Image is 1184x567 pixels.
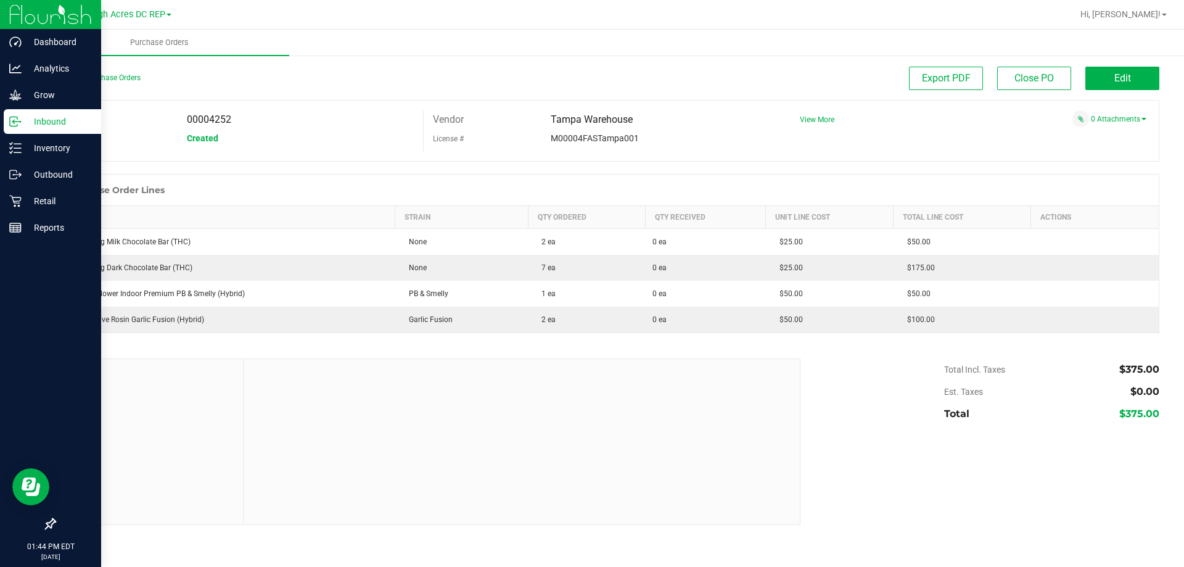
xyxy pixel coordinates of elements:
[22,194,96,209] p: Retail
[773,263,803,272] span: $25.00
[187,133,218,143] span: Created
[12,468,49,505] iframe: Resource center
[773,315,803,324] span: $50.00
[187,114,231,125] span: 00004252
[9,36,22,48] inline-svg: Dashboard
[22,141,96,155] p: Inventory
[113,37,205,48] span: Purchase Orders
[6,541,96,552] p: 01:44 PM EDT
[6,552,96,561] p: [DATE]
[535,263,556,272] span: 7 ea
[22,167,96,182] p: Outbound
[901,238,931,246] span: $50.00
[63,288,388,299] div: FT 3.5g Flower Indoor Premium PB & Smelly (Hybrid)
[22,114,96,129] p: Inbound
[535,238,556,246] span: 2 ea
[944,365,1005,375] span: Total Incl. Taxes
[9,142,22,154] inline-svg: Inventory
[894,206,1031,229] th: Total Line Cost
[922,72,971,84] span: Export PDF
[9,89,22,101] inline-svg: Grow
[773,289,803,298] span: $50.00
[773,238,803,246] span: $25.00
[395,206,528,229] th: Strain
[22,61,96,76] p: Analytics
[1119,363,1159,375] span: $375.00
[551,133,639,143] span: M00004FASTampa001
[22,35,96,49] p: Dashboard
[22,88,96,102] p: Grow
[1130,386,1159,397] span: $0.00
[645,206,765,229] th: Qty Received
[403,289,448,298] span: PB & Smelly
[944,408,969,420] span: Total
[997,67,1071,90] button: Close PO
[9,115,22,128] inline-svg: Inbound
[9,168,22,181] inline-svg: Outbound
[9,62,22,75] inline-svg: Analytics
[766,206,894,229] th: Unit Line Cost
[652,314,667,325] span: 0 ea
[1014,72,1054,84] span: Close PO
[528,206,645,229] th: Qty Ordered
[403,238,427,246] span: None
[433,110,464,129] label: Vendor
[67,185,165,195] h1: Purchase Order Lines
[403,263,427,272] span: None
[551,114,633,125] span: Tampa Warehouse
[9,221,22,234] inline-svg: Reports
[652,236,667,247] span: 0 ea
[652,288,667,299] span: 0 ea
[9,195,22,207] inline-svg: Retail
[1031,206,1159,229] th: Actions
[1080,9,1161,19] span: Hi, [PERSON_NAME]!
[433,130,464,148] label: License #
[535,315,556,324] span: 2 ea
[63,236,388,247] div: HT 100mg Milk Chocolate Bar (THC)
[1091,115,1146,123] a: 0 Attachments
[652,262,667,273] span: 0 ea
[22,220,96,235] p: Reports
[800,115,834,124] a: View More
[30,30,289,56] a: Purchase Orders
[403,315,453,324] span: Garlic Fusion
[1072,110,1089,127] span: Attach a document
[63,314,388,325] div: GL 0.5g Live Rosin Garlic Fusion (Hybrid)
[901,263,935,272] span: $175.00
[535,289,556,298] span: 1 ea
[64,368,234,383] span: Notes
[944,387,983,397] span: Est. Taxes
[1119,408,1159,420] span: $375.00
[901,315,935,324] span: $100.00
[901,289,931,298] span: $50.00
[909,67,983,90] button: Export PDF
[55,206,395,229] th: Item
[63,262,388,273] div: HT 100mg Dark Chocolate Bar (THC)
[1114,72,1131,84] span: Edit
[1085,67,1159,90] button: Edit
[81,9,165,20] span: Lehigh Acres DC REP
